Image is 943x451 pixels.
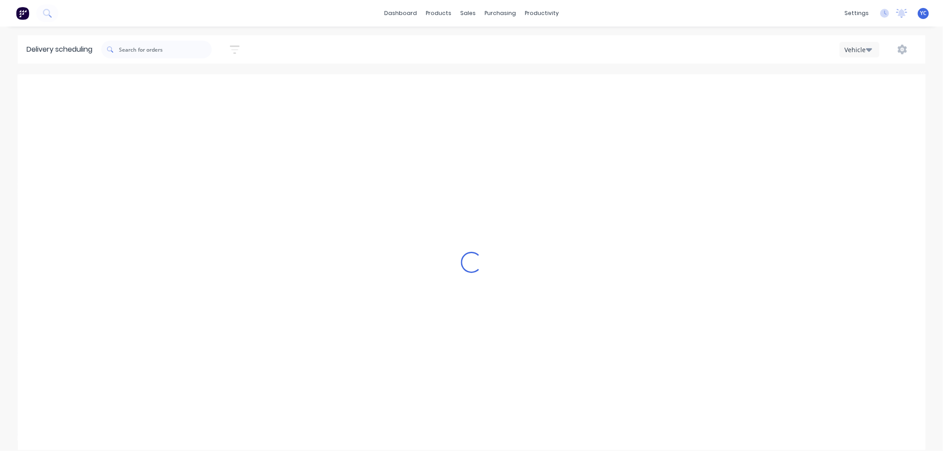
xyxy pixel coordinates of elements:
div: purchasing [480,7,520,20]
div: sales [456,7,480,20]
input: Search for orders [119,41,212,58]
button: Vehicle [840,42,879,57]
div: settings [840,7,873,20]
div: products [421,7,456,20]
div: Delivery scheduling [18,35,101,64]
div: productivity [520,7,563,20]
div: Vehicle [844,45,870,54]
img: Factory [16,7,29,20]
span: YC [920,9,927,17]
a: dashboard [380,7,421,20]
